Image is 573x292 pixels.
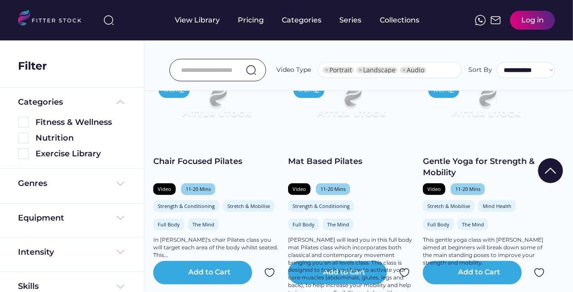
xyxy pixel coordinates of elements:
img: Group%201000002322%20%281%29.svg [538,158,563,183]
div: Stretch & Mobilise [227,203,270,209]
div: Full Body [427,221,449,228]
span: × [359,67,362,73]
div: Full Body [158,221,180,228]
div: Nutrition [36,133,126,144]
img: Rectangle%205126.svg [18,133,29,143]
div: Collections [380,15,420,25]
div: Fitness & Wellness [36,117,126,128]
img: Group%201000002324.svg [264,267,275,278]
div: Sort By [468,66,492,75]
div: Strength & Conditioning [158,203,215,209]
div: View Library [175,15,220,25]
img: search-normal.svg [246,65,257,75]
div: 11-20 Mins [455,186,480,192]
div: Video Type [276,66,311,75]
img: Frame%2079%20%281%29.svg [435,77,536,134]
img: Rectangle%205126.svg [18,117,29,128]
div: Series [340,15,362,25]
div: 11-20 Mins [186,186,211,192]
div: This gentle yoga class with [PERSON_NAME] aimed at beginners will break down some of the main sta... [423,236,549,266]
div: Log in [521,15,544,25]
div: Filter [18,58,47,74]
div: Exercise Library [36,148,126,159]
img: Frame%20%284%29.svg [115,247,126,257]
img: Frame%2079%20%281%29.svg [166,77,267,134]
img: Frame%2051.svg [490,15,501,26]
img: Rectangle%205126.svg [18,148,29,159]
span: × [402,67,406,73]
div: Mind Health [483,203,511,209]
div: Equipment [18,212,64,224]
div: Intensity [18,247,54,258]
div: Video [427,186,441,192]
img: Frame%20%284%29.svg [115,281,126,292]
img: meteor-icons_whatsapp%20%281%29.svg [475,15,486,26]
img: Frame%20%284%29.svg [115,212,126,223]
div: Add to Cart [189,267,231,278]
li: Portrait [323,67,354,73]
div: The Mind [192,221,214,228]
div: Pricing [238,15,264,25]
img: Group%201000002324.svg [534,267,545,278]
div: Chair Focused Pilates [153,156,279,167]
div: Add to Cart [458,267,501,278]
div: fvck [282,4,294,13]
div: Skills [18,281,40,292]
li: Audio [400,67,426,73]
div: Stretch & Mobilise [427,203,470,209]
div: The Mind [327,221,349,228]
li: Landscape [356,67,398,73]
div: The Mind [462,221,484,228]
div: Genres [18,178,47,189]
img: Frame%2079%20%281%29.svg [301,77,401,134]
img: Frame%20%285%29.svg [115,97,126,107]
div: Categories [18,97,63,108]
img: search-normal%203.svg [103,15,114,26]
div: In [PERSON_NAME]'s chair Pilates class you will target each area of the body whilst seated. This... [153,236,279,259]
img: LOGO.svg [18,10,89,28]
div: Strength & Conditioning [293,203,350,209]
div: Video [158,186,171,192]
div: Mat Based Pilates [288,156,414,167]
div: 11-20 Mins [320,186,346,192]
div: Categories [282,15,322,25]
div: Video [293,186,306,192]
div: Gentle Yoga for Strength & Mobility [423,156,549,178]
img: Frame%20%284%29.svg [115,178,126,189]
span: × [325,67,329,73]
